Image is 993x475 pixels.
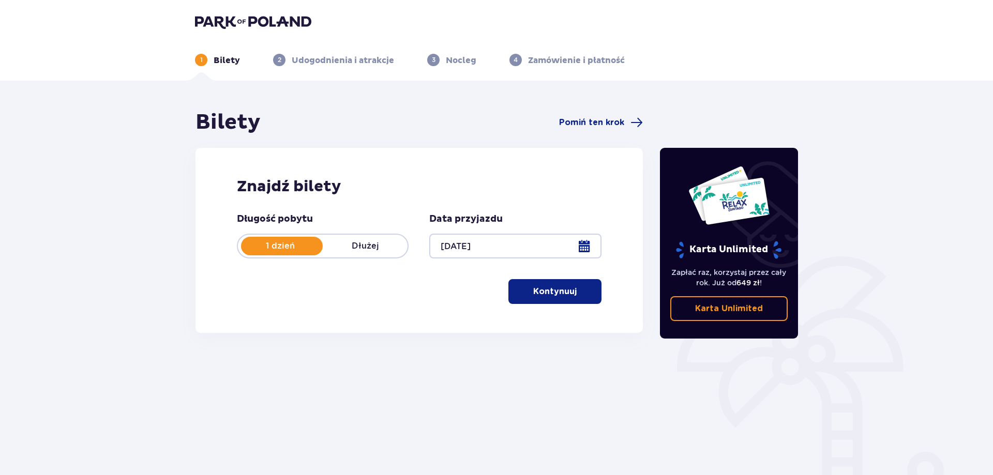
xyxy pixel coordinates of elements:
[238,240,323,252] p: 1 dzień
[736,279,760,287] span: 649 zł
[528,55,625,66] p: Zamówienie i płatność
[670,267,788,288] p: Zapłać raz, korzystaj przez cały rok. Już od !
[688,165,770,225] img: Dwie karty całoroczne do Suntago z napisem 'UNLIMITED RELAX', na białym tle z tropikalnymi liśćmi...
[514,55,518,65] p: 4
[195,110,261,135] h1: Bilety
[273,54,394,66] div: 2Udogodnienia i atrakcje
[509,54,625,66] div: 4Zamówienie i płatność
[446,55,476,66] p: Nocleg
[533,286,577,297] p: Kontynuuj
[695,303,763,314] p: Karta Unlimited
[292,55,394,66] p: Udogodnienia i atrakcje
[278,55,281,65] p: 2
[195,54,240,66] div: 1Bilety
[237,177,601,196] h2: Znajdź bilety
[195,14,311,29] img: Park of Poland logo
[670,296,788,321] a: Karta Unlimited
[237,213,313,225] p: Długość pobytu
[323,240,408,252] p: Dłużej
[200,55,203,65] p: 1
[508,279,601,304] button: Kontynuuj
[429,213,503,225] p: Data przyjazdu
[427,54,476,66] div: 3Nocleg
[214,55,240,66] p: Bilety
[559,116,643,129] a: Pomiń ten krok
[559,117,624,128] span: Pomiń ten krok
[432,55,435,65] p: 3
[675,241,783,259] p: Karta Unlimited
